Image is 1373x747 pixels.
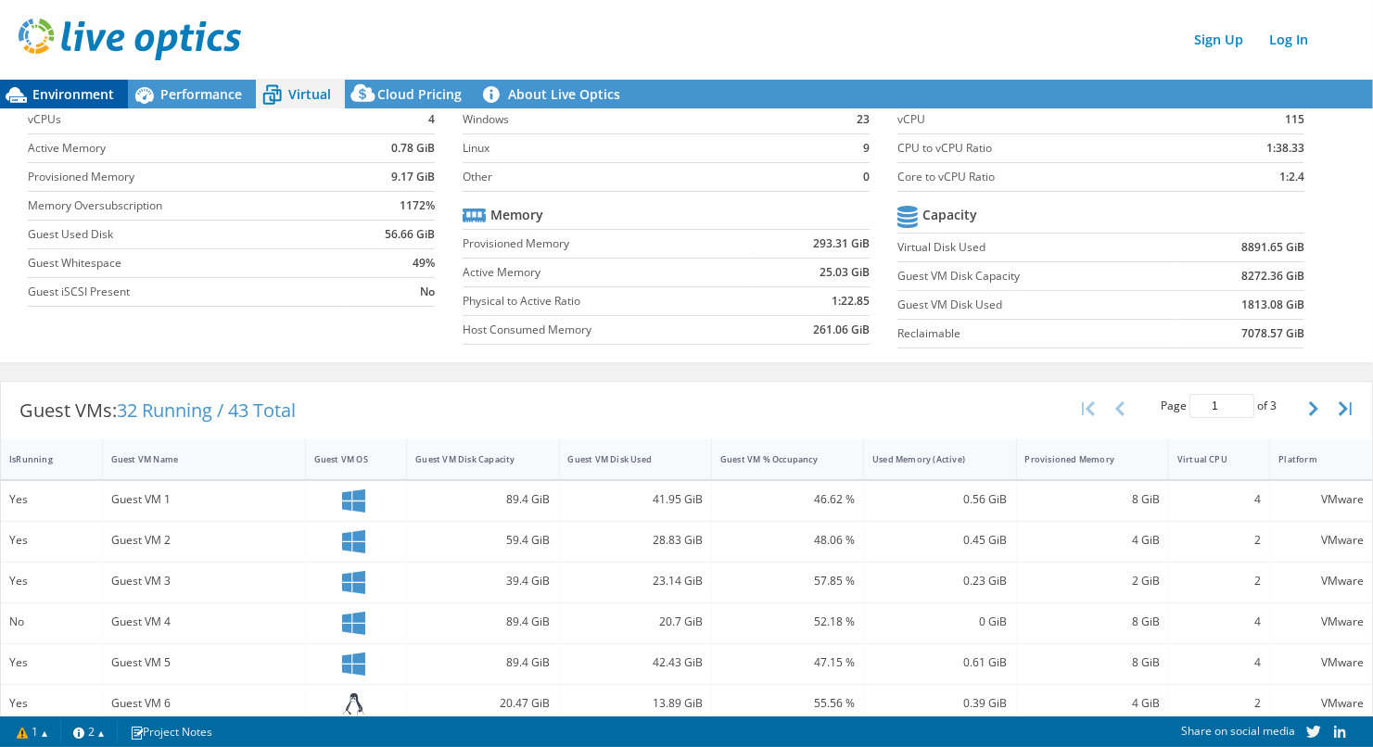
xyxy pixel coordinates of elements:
[9,571,94,591] div: Yes
[1025,453,1138,465] div: Provisioned Memory
[1025,530,1160,551] div: 4 GiB
[117,720,225,743] a: Project Notes
[1181,723,1295,739] span: Share on social media
[1025,489,1160,510] div: 8 GiB
[1266,139,1304,158] b: 1:38.33
[9,693,94,714] div: Yes
[111,453,274,465] div: Guest VM Name
[111,693,297,714] div: Guest VM 6
[720,530,855,551] div: 48.06 %
[28,225,346,244] label: Guest Used Disk
[385,225,435,244] b: 56.66 GiB
[377,85,462,103] span: Cloud Pricing
[490,206,543,224] b: Memory
[1278,612,1364,632] div: VMware
[720,571,855,591] div: 57.85 %
[463,321,752,339] label: Host Consumed Memory
[420,283,435,301] b: No
[897,296,1173,314] label: Guest VM Disk Used
[111,530,297,551] div: Guest VM 2
[1177,652,1262,673] div: 4
[857,110,870,129] b: 23
[32,85,114,103] span: Environment
[1278,489,1364,510] div: VMware
[1241,267,1304,285] b: 8272.36 GiB
[720,489,855,510] div: 46.62 %
[720,453,833,465] div: Guest VM % Occupancy
[872,489,1007,510] div: 0.56 GiB
[28,254,346,272] label: Guest Whitespace
[111,489,297,510] div: Guest VM 1
[415,612,550,632] div: 89.4 GiB
[1189,394,1254,418] input: jump to page
[1278,453,1341,465] div: Platform
[391,168,435,186] b: 9.17 GiB
[720,652,855,673] div: 47.15 %
[720,612,855,632] div: 52.18 %
[1241,296,1304,314] b: 1813.08 GiB
[1278,571,1364,591] div: VMware
[9,652,94,673] div: Yes
[568,489,703,510] div: 41.95 GiB
[863,139,870,158] b: 9
[922,206,977,224] b: Capacity
[568,693,703,714] div: 13.89 GiB
[415,571,550,591] div: 39.4 GiB
[897,110,1198,129] label: vCPU
[1025,652,1160,673] div: 8 GiB
[568,612,703,632] div: 20.7 GiB
[117,398,296,423] span: 32 Running / 43 Total
[415,489,550,510] div: 89.4 GiB
[1177,612,1262,632] div: 4
[111,652,297,673] div: Guest VM 5
[813,234,870,253] b: 293.31 GiB
[1278,530,1364,551] div: VMware
[1241,238,1304,257] b: 8891.65 GiB
[111,571,297,591] div: Guest VM 3
[872,571,1007,591] div: 0.23 GiB
[463,110,833,129] label: Windows
[568,571,703,591] div: 23.14 GiB
[897,238,1173,257] label: Virtual Disk Used
[463,263,752,282] label: Active Memory
[897,139,1198,158] label: CPU to vCPU Ratio
[415,652,550,673] div: 89.4 GiB
[568,453,680,465] div: Guest VM Disk Used
[1285,110,1304,129] b: 115
[872,530,1007,551] div: 0.45 GiB
[9,489,94,510] div: Yes
[1025,693,1160,714] div: 4 GiB
[568,652,703,673] div: 42.43 GiB
[1279,168,1304,186] b: 1:2.4
[1185,26,1252,53] a: Sign Up
[1025,612,1160,632] div: 8 GiB
[897,324,1173,343] label: Reclaimable
[1161,394,1277,418] span: Page of
[820,263,870,282] b: 25.03 GiB
[9,453,71,465] div: IsRunning
[428,110,435,129] b: 4
[1177,489,1262,510] div: 4
[111,612,297,632] div: Guest VM 4
[28,110,346,129] label: vCPUs
[19,19,241,60] img: live_optics_svg.svg
[1278,652,1364,673] div: VMware
[4,720,61,743] a: 1
[872,612,1007,632] div: 0 GiB
[1177,571,1262,591] div: 2
[1177,693,1262,714] div: 2
[1241,324,1304,343] b: 7078.57 GiB
[28,139,346,158] label: Active Memory
[28,283,346,301] label: Guest iSCSI Present
[813,321,870,339] b: 261.06 GiB
[863,168,870,186] b: 0
[400,196,435,215] b: 1172%
[314,453,376,465] div: Guest VM OS
[9,612,94,632] div: No
[1278,693,1364,714] div: VMware
[28,168,346,186] label: Provisioned Memory
[463,139,833,158] label: Linux
[476,80,634,109] a: About Live Optics
[1177,453,1240,465] div: Virtual CPU
[463,292,752,310] label: Physical to Active Ratio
